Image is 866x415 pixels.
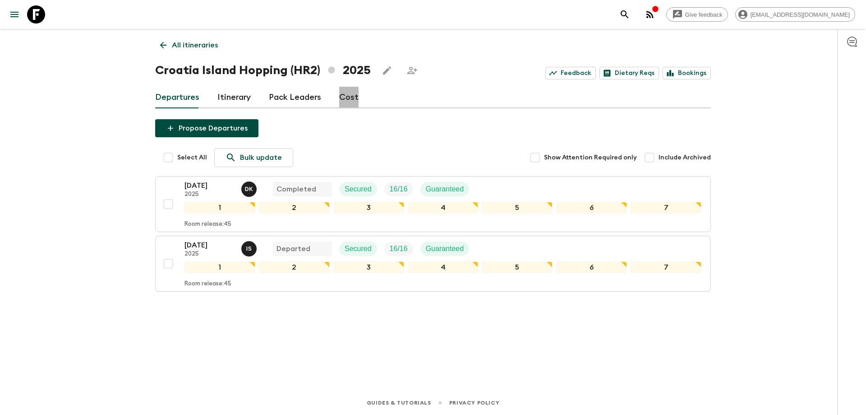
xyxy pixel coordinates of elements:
[155,87,199,108] a: Departures
[482,261,553,273] div: 5
[599,67,659,79] a: Dietary Reqs
[184,261,255,273] div: 1
[155,61,371,79] h1: Croatia Island Hopping (HR2) 2025
[735,7,855,22] div: [EMAIL_ADDRESS][DOMAIN_NAME]
[345,243,372,254] p: Secured
[426,184,464,195] p: Guaranteed
[545,67,596,79] a: Feedback
[384,182,413,196] div: Trip Fill
[339,87,359,108] a: Cost
[155,236,711,292] button: [DATE]2025Ivan StojanovićDepartedSecuredTrip FillGuaranteed1234567Room release:45
[631,202,701,214] div: 7
[616,5,634,23] button: search adventures
[666,7,728,22] a: Give feedback
[241,184,258,191] span: Dario Kota
[276,243,310,254] p: Departed
[378,61,396,79] button: Edit this itinerary
[259,261,330,273] div: 2
[333,202,404,214] div: 3
[333,261,404,273] div: 3
[556,261,627,273] div: 6
[5,5,23,23] button: menu
[659,153,711,162] span: Include Archived
[544,153,637,162] span: Show Attention Required only
[449,398,499,408] a: Privacy Policy
[184,180,234,191] p: [DATE]
[556,202,627,214] div: 6
[367,398,431,408] a: Guides & Tutorials
[241,244,258,251] span: Ivan Stojanović
[339,242,377,256] div: Secured
[390,243,408,254] p: 16 / 16
[172,40,218,51] p: All itineraries
[631,261,701,273] div: 7
[184,251,234,258] p: 2025
[177,153,207,162] span: Select All
[155,176,711,232] button: [DATE]2025Dario KotaCompletedSecuredTrip FillGuaranteed1234567Room release:45
[680,11,728,18] span: Give feedback
[482,202,553,214] div: 5
[240,152,282,163] p: Bulk update
[345,184,372,195] p: Secured
[384,242,413,256] div: Trip Fill
[403,61,421,79] span: Share this itinerary
[184,202,255,214] div: 1
[339,182,377,196] div: Secured
[269,87,321,108] a: Pack Leaders
[184,191,234,198] p: 2025
[214,148,293,167] a: Bulk update
[408,202,479,214] div: 4
[184,221,231,228] p: Room release: 45
[155,119,258,137] button: Propose Departures
[390,184,408,195] p: 16 / 16
[259,202,330,214] div: 2
[276,184,316,195] p: Completed
[663,67,711,79] a: Bookings
[184,240,234,251] p: [DATE]
[426,243,464,254] p: Guaranteed
[408,261,479,273] div: 4
[217,87,251,108] a: Itinerary
[746,11,855,18] span: [EMAIL_ADDRESS][DOMAIN_NAME]
[184,280,231,288] p: Room release: 45
[155,36,223,54] a: All itineraries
